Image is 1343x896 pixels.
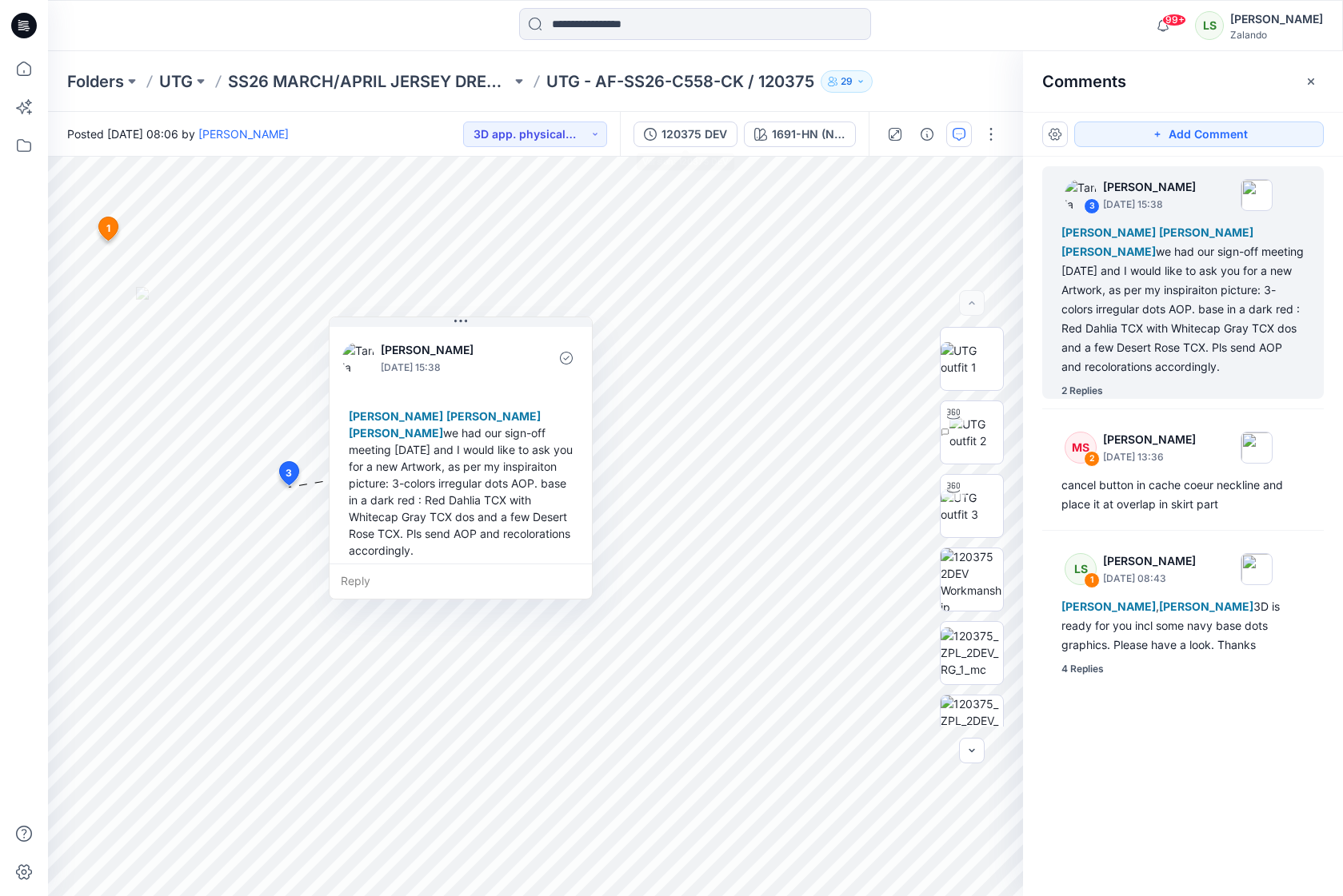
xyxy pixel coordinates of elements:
[634,121,737,147] button: 120375 DEV
[1084,451,1100,467] div: 2
[546,70,814,93] p: UTG - AF-SS26-C558-CK / 120375
[841,73,853,90] p: 29
[286,466,292,480] span: 3
[1103,197,1196,213] p: [DATE] 15:38
[198,127,289,141] a: [PERSON_NAME]
[349,426,443,440] span: [PERSON_NAME]
[106,221,110,236] span: 1
[662,125,727,143] div: 120375 DEV
[941,342,1003,376] img: UTG outfit 1
[941,627,1003,678] img: 120375_ZPL_2DEV_RG_1_mc
[1061,225,1156,239] span: [PERSON_NAME]
[1061,599,1156,613] span: [PERSON_NAME]
[821,70,873,93] button: 29
[1061,245,1156,258] span: [PERSON_NAME]
[67,125,289,142] span: Posted [DATE] 08:06 by
[914,121,940,147] button: Details
[744,121,856,147] button: 1691-HN (Navy Blazer)
[1103,552,1196,571] p: [PERSON_NAME]
[941,695,1003,758] img: 120375_ZPL_2DEV_RG_1_patterns
[1061,661,1104,677] div: 4 Replies
[342,401,579,565] div: we had our sign-off meeting [DATE] and I would like to ask you for a new Artwork, as per my inspi...
[446,409,541,423] span: [PERSON_NAME]
[941,548,1003,611] img: 120375 2DEV Workmanship illustration
[228,70,511,93] a: SS26 MARCH/APRIL JERSEY DRESSES
[1159,599,1253,613] span: [PERSON_NAME]
[949,416,1003,449] img: UTG outfit 2
[381,340,511,360] p: [PERSON_NAME]
[1061,476,1305,514] div: cancel button in cache coeur neckline and place it at overlap in skirt part
[772,125,845,143] div: 1691-HN (Navy Blazer)
[1084,572,1100,588] div: 1
[1103,177,1196,197] p: [PERSON_NAME]
[1065,179,1097,211] img: Tania Baumeister-Hanff
[1061,597,1305,655] div: , 3D is ready for you incl some navy base dots graphics. Please have a look. Thanks
[1074,121,1324,147] button: Add Comment
[1065,553,1097,585] div: LS
[1230,29,1323,41] div: Zalando
[1230,10,1323,29] div: [PERSON_NAME]
[1103,430,1196,449] p: [PERSON_NAME]
[67,70,124,93] a: Folders
[342,342,374,374] img: Tania Baumeister-Hanff
[1042,72,1126,91] h2: Comments
[1162,14,1186,26] span: 99+
[1061,223,1305,376] div: we had our sign-off meeting [DATE] and I would like to ask you for a new Artwork, as per my inspi...
[349,409,443,423] span: [PERSON_NAME]
[1065,432,1097,464] div: MS
[1159,225,1253,239] span: [PERSON_NAME]
[1061,383,1103,399] div: 2 Replies
[1084,198,1100,214] div: 3
[1103,449,1196,465] p: [DATE] 13:36
[330,563,592,599] div: Reply
[1195,11,1224,40] div: LS
[941,489,1003,523] img: UTG outfit 3
[1103,571,1196,587] p: [DATE] 08:43
[381,360,511,376] p: [DATE] 15:38
[159,70,193,93] a: UTG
